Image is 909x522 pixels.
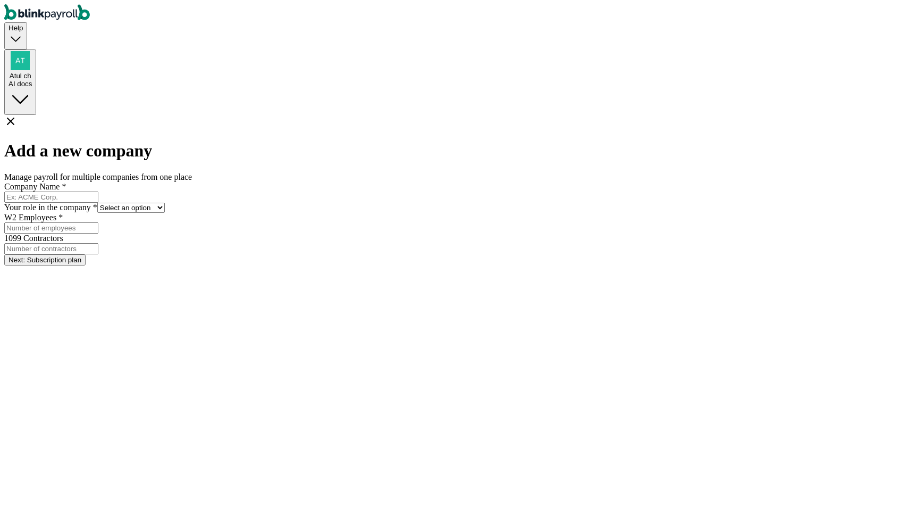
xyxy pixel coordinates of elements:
span: Atul ch [10,72,31,80]
label: Company Name [4,182,66,191]
span: Manage payroll for multiple companies from one place [4,172,192,181]
button: Atul chAI docs [4,49,36,114]
div: AI docs [9,80,32,88]
h1: Add a new company [4,141,905,161]
label: Your role in the company [4,203,97,212]
button: Next: Subscription plan [4,254,86,266]
input: Company Name [4,192,98,203]
input: 1099 Contractors [4,243,98,254]
iframe: Chat Widget [727,407,909,522]
span: Help [9,24,23,32]
button: Help [4,22,27,49]
label: W2 Employees [4,213,63,222]
label: 1099 Contractors [4,234,65,243]
input: W2 Employees [4,222,98,234]
nav: Global [4,4,905,22]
